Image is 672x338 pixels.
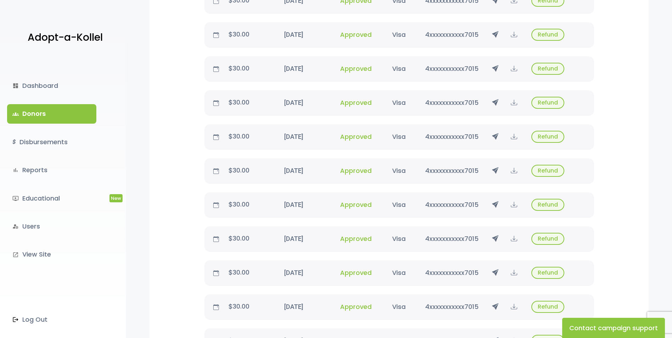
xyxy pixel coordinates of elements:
[380,166,418,175] div: Visa
[531,131,564,143] button: Refund
[222,29,256,40] p: $30.00
[12,137,16,147] i: $
[7,133,96,152] a: $Disbursements
[380,30,418,39] div: Visa
[12,195,19,202] i: ondemand_video
[222,199,256,210] p: $30.00
[380,132,418,141] div: Visa
[380,234,418,243] div: Visa
[256,268,331,277] div: [DATE]
[418,132,486,141] div: 4xxxxxxxxxxx7015
[340,166,372,175] span: Approved
[380,268,418,277] div: Visa
[340,268,372,277] span: Approved
[256,234,331,243] div: [DATE]
[531,63,564,75] button: Refund
[222,97,256,108] p: $30.00
[531,29,564,41] button: Refund
[531,97,564,109] button: Refund
[28,29,103,46] p: Adopt-a-Kollel
[531,165,564,177] button: Refund
[340,234,372,243] span: Approved
[7,76,96,95] a: dashboardDashboard
[380,200,418,209] div: Visa
[380,302,418,311] div: Visa
[418,268,486,277] div: 4xxxxxxxxxxx7015
[7,310,96,329] a: Log Out
[380,98,418,107] div: Visa
[7,104,96,123] a: groupsDonors
[418,200,486,209] div: 4xxxxxxxxxxx7015
[380,64,418,73] div: Visa
[418,166,486,175] div: 4xxxxxxxxxxx7015
[24,21,103,55] a: Adopt-a-Kollel
[340,64,372,73] span: Approved
[340,200,372,209] span: Approved
[531,267,564,279] button: Refund
[418,64,486,73] div: 4xxxxxxxxxxx7015
[418,98,486,107] div: 4xxxxxxxxxxx7015
[531,301,564,313] button: Refund
[256,132,331,141] div: [DATE]
[340,30,372,39] span: Approved
[256,30,331,39] div: [DATE]
[256,302,331,311] div: [DATE]
[531,199,564,211] button: Refund
[222,301,256,312] p: $30.00
[7,189,96,208] a: ondemand_videoEducationalNew
[7,217,96,236] a: manage_accountsUsers
[109,194,123,202] span: New
[340,98,372,107] span: Approved
[256,98,331,107] div: [DATE]
[418,234,486,243] div: 4xxxxxxxxxxx7015
[12,167,19,173] i: bar_chart
[222,63,256,74] p: $30.00
[256,200,331,209] div: [DATE]
[256,64,331,73] div: [DATE]
[222,233,256,244] p: $30.00
[222,267,256,278] p: $30.00
[531,233,564,245] button: Refund
[418,302,486,311] div: 4xxxxxxxxxxx7015
[562,318,665,338] button: Contact campaign support
[222,131,256,142] p: $30.00
[340,302,372,311] span: Approved
[7,160,96,180] a: bar_chartReports
[418,30,486,39] div: 4xxxxxxxxxxx7015
[12,83,19,89] i: dashboard
[12,223,19,230] i: manage_accounts
[256,166,331,175] div: [DATE]
[12,252,19,258] i: launch
[12,111,19,117] span: groups
[7,245,96,264] a: launchView Site
[340,132,372,141] span: Approved
[222,165,256,176] p: $30.00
